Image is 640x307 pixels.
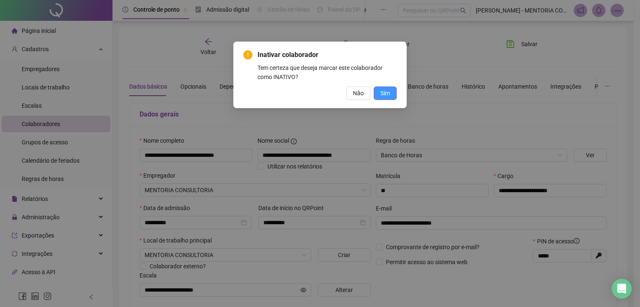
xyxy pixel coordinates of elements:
button: Não [346,87,370,100]
button: Sim [374,87,397,100]
span: exclamation-circle [243,50,252,59]
span: Não [353,89,364,98]
div: Tem certeza que deseja marcar este colaborador como INATIVO? [257,63,397,82]
span: Inativar colaborador [257,50,397,60]
div: Open Intercom Messenger [612,279,632,299]
span: Sim [380,89,390,98]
